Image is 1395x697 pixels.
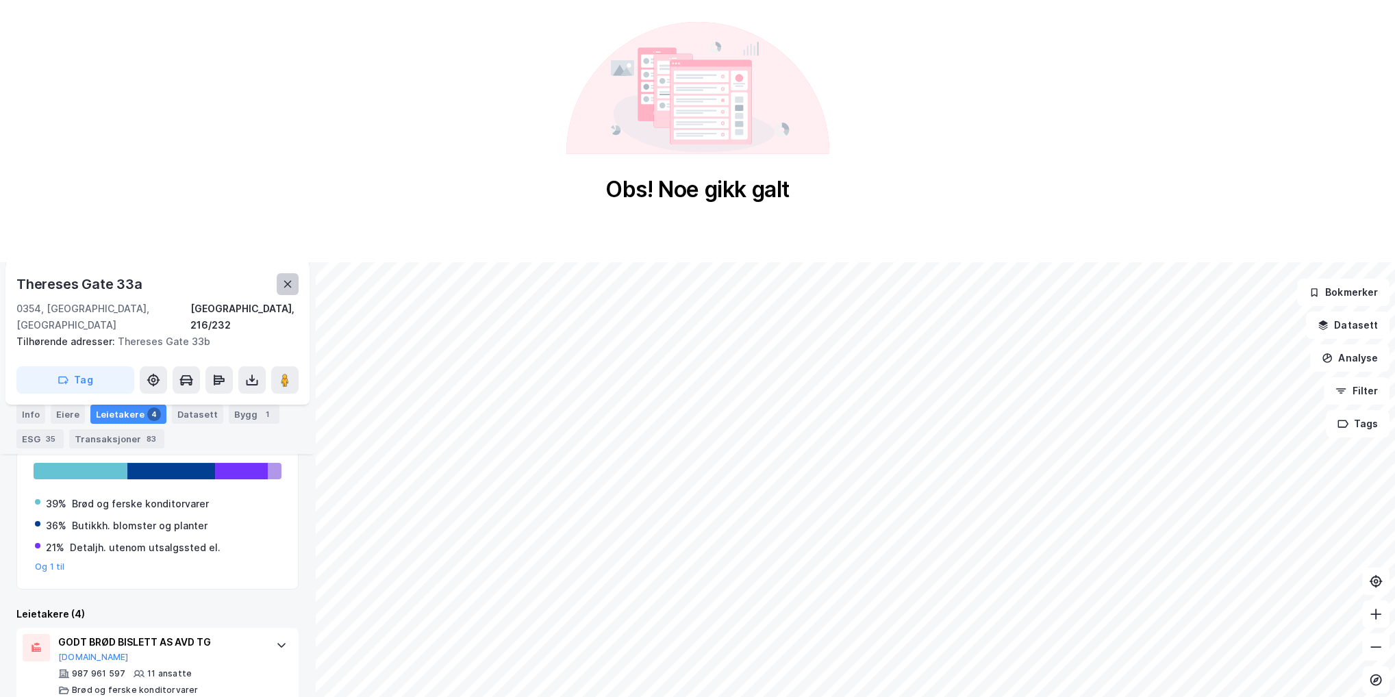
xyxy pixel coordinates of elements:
div: Thereses Gate 33b [16,333,288,350]
div: 21% [46,540,64,556]
div: Brød og ferske konditorvarer [72,496,209,512]
div: 11 ansatte [147,668,192,679]
button: Filter [1324,377,1390,405]
iframe: Chat Widget [1327,631,1395,697]
div: Transaksjoner [69,429,164,448]
div: Thereses Gate 33a [16,273,145,295]
div: [GEOGRAPHIC_DATA], 216/232 [190,301,299,333]
div: Butikkh. blomster og planter [72,518,208,534]
div: 83 [144,432,159,446]
div: 36% [46,518,66,534]
div: Detaljh. utenom utsalgssted el. [70,540,221,556]
div: 987 961 597 [72,668,125,679]
div: Obs! Noe gikk galt [605,176,790,203]
div: 0354, [GEOGRAPHIC_DATA], [GEOGRAPHIC_DATA] [16,301,190,333]
button: Tags [1326,410,1390,438]
div: GODT BRØD BISLETT AS AVD TG [58,634,262,650]
div: 1 [260,407,274,421]
button: Og 1 til [35,561,65,572]
button: Analyse [1310,344,1390,372]
button: [DOMAIN_NAME] [58,652,129,663]
button: Bokmerker [1297,279,1390,306]
div: Info [16,405,45,424]
div: Eiere [51,405,85,424]
div: 35 [43,432,58,446]
div: Leietakere [90,405,166,424]
button: Tag [16,366,134,394]
div: Leietakere (4) [16,606,299,622]
span: Tilhørende adresser: [16,335,118,347]
div: 39% [46,496,66,512]
button: Datasett [1306,312,1390,339]
div: Bygg [229,405,279,424]
div: 4 [147,407,161,421]
div: Datasett [172,405,223,424]
div: ESG [16,429,64,448]
div: Brød og ferske konditorvarer [72,685,199,696]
